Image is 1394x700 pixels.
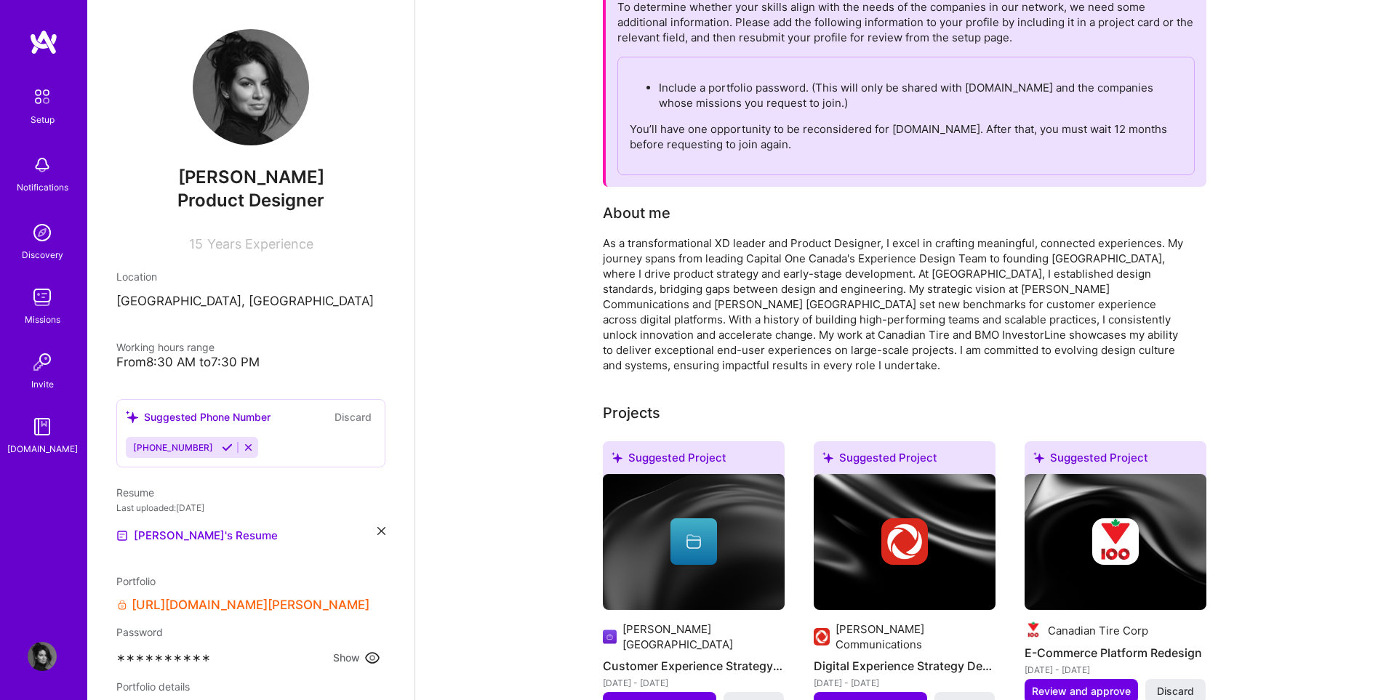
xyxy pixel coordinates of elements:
[603,628,617,645] img: Company logo
[881,518,928,565] img: Company logo
[28,642,57,671] img: User Avatar
[243,442,254,453] i: Reject
[1033,452,1044,463] i: icon SuggestedTeams
[189,236,203,252] span: 15
[126,411,138,423] i: icon SuggestedTeams
[1032,684,1131,699] span: Review and approve
[133,442,213,453] span: [PHONE_NUMBER]
[126,409,271,425] div: Suggested Phone Number
[132,598,369,613] a: [URL][DOMAIN_NAME][PERSON_NAME]
[622,621,785,652] div: [PERSON_NAME] [GEOGRAPHIC_DATA]
[207,236,313,252] span: Years Experience
[25,312,60,327] div: Missions
[603,474,785,611] img: cover
[116,575,156,587] span: Portfolio
[116,651,211,664] span: ∗∗∗∗∗∗∗∗∗∗
[116,166,385,188] span: [PERSON_NAME]
[1157,684,1194,699] span: Discard
[603,675,785,691] div: [DATE] - [DATE]
[29,29,58,55] img: logo
[116,269,385,284] div: Location
[1025,474,1206,611] img: cover
[22,247,63,262] div: Discovery
[814,441,996,480] div: Suggested Project
[7,441,78,456] div: [DOMAIN_NAME]
[1048,623,1148,638] div: Canadian Tire Corp
[612,452,622,463] i: icon SuggestedTeams
[814,675,996,691] div: [DATE] - [DATE]
[116,355,385,370] div: From 8:30 AM to 7:30 PM
[814,474,996,611] img: cover
[1025,621,1042,639] img: Company logo
[28,283,57,312] img: teamwork
[116,527,278,544] a: [PERSON_NAME]'s Resume
[814,628,830,645] img: Company logo
[24,642,60,671] a: User Avatar
[222,442,233,453] i: Accept
[116,341,215,353] span: Working hours range
[603,656,785,675] h4: Customer Experience Strategy Implementation
[1025,662,1206,677] div: [DATE] - [DATE]
[330,409,376,425] button: Discard
[603,236,1185,373] div: As a transformational XD leader and Product Designer, I excel in crafting meaningful, connected e...
[116,530,128,542] img: Resume
[31,377,54,392] div: Invite
[603,202,670,224] div: About me
[28,218,57,247] img: discovery
[836,621,996,652] div: [PERSON_NAME] Communications
[116,293,385,310] p: [GEOGRAPHIC_DATA], [GEOGRAPHIC_DATA]
[177,190,324,211] span: Product Designer
[603,402,660,424] div: Projects
[28,347,57,377] img: Invite
[116,486,154,499] span: Resume
[630,121,1182,152] p: You’ll have one opportunity to be reconsidered for [DOMAIN_NAME]. After that, you must wait 12 mo...
[814,656,996,675] h4: Digital Experience Strategy Development
[659,80,1182,110] p: Include a portfolio password. (This will only be shared with [DOMAIN_NAME] and the companies whos...
[17,180,68,195] div: Notifications
[1025,441,1206,480] div: Suggested Project
[116,679,385,694] div: Portfolio details
[116,500,385,515] div: Last uploaded: [DATE]
[116,624,385,640] div: Password
[329,648,385,667] button: Show
[822,452,833,463] i: icon SuggestedTeams
[377,527,385,535] i: icon Close
[193,29,309,145] img: User Avatar
[1025,643,1206,662] h4: E-Commerce Platform Redesign
[27,81,57,112] img: setup
[1092,518,1139,565] img: Company logo
[28,150,57,180] img: bell
[603,441,785,480] div: Suggested Project
[31,112,55,127] div: Setup
[28,412,57,441] img: guide book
